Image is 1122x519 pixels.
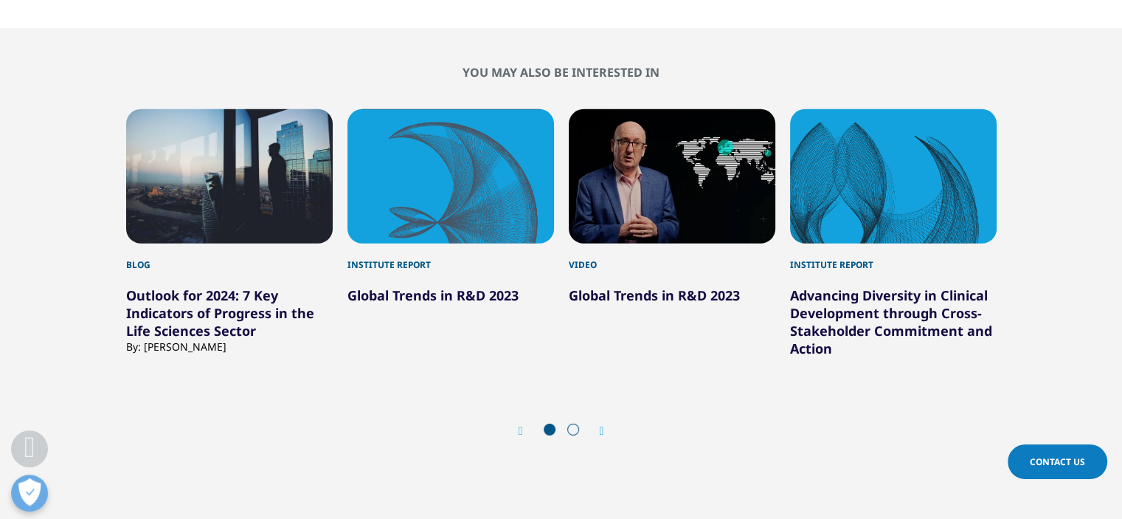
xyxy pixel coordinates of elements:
[585,424,604,438] div: Next slide
[790,109,997,357] div: 4 / 5
[347,244,554,272] div: Institute Report
[569,286,740,304] a: Global Trends in R&D 2023
[11,475,48,512] button: Open Preferences
[126,340,333,354] div: By: [PERSON_NAME]
[790,286,992,357] a: Advancing Diversity in Clinical Development through Cross-Stakeholder Commitment and Action
[347,286,519,304] a: Global Trends in R&D 2023
[790,244,997,272] div: Institute Report
[519,424,538,438] div: Previous slide
[1030,456,1085,468] span: Contact Us
[126,286,314,340] a: Outlook for 2024: 7 Key Indicators of Progress in the Life Sciences Sector
[347,109,554,357] div: 2 / 5
[126,109,333,357] div: 1 / 5
[569,109,775,357] div: 3 / 5
[126,65,997,80] h2: YOU MAY ALSO BE INTERESTED IN
[126,244,333,272] div: Blog
[1008,444,1107,479] a: Contact Us
[569,244,775,272] div: Video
